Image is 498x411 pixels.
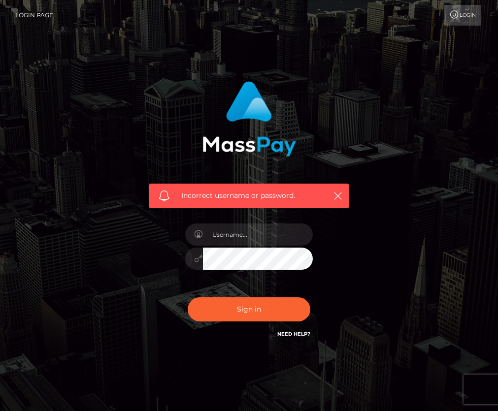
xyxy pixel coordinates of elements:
a: Need Help? [277,331,310,337]
button: Sign in [188,297,311,321]
span: Incorrect username or password. [181,190,322,201]
input: Username... [203,223,313,246]
a: Login Page [15,5,53,26]
a: Login [444,5,481,26]
img: MassPay Login [202,81,296,157]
